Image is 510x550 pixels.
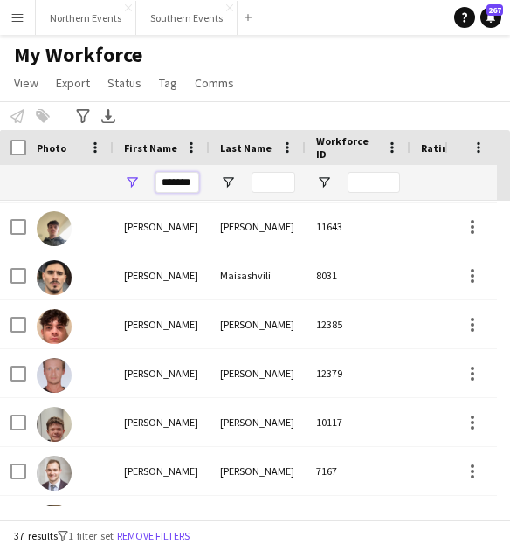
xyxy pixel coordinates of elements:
div: [PERSON_NAME] [114,300,210,348]
button: Open Filter Menu [220,175,236,190]
div: [PERSON_NAME] [114,496,210,544]
input: Workforce ID Filter Input [348,172,400,193]
div: 11643 [306,203,410,251]
span: Last Name [220,141,272,155]
div: McCullagh [210,496,306,544]
a: Comms [188,72,241,94]
div: 7167 [306,447,410,495]
img: William McAree [37,456,72,491]
div: [PERSON_NAME] [114,251,210,299]
div: [PERSON_NAME] [210,349,306,397]
img: William Mayes [37,407,72,442]
a: Export [49,72,97,94]
div: 8031 [306,251,410,299]
a: Status [100,72,148,94]
button: Northern Events [36,1,136,35]
div: [PERSON_NAME] [210,447,306,495]
span: First Name [124,141,177,155]
div: 2394 [306,496,410,544]
div: [PERSON_NAME] [114,203,210,251]
div: [PERSON_NAME] [210,398,306,446]
img: William Lawrence [37,211,72,246]
button: Open Filter Menu [316,175,332,190]
span: Comms [195,75,234,91]
div: 10117 [306,398,410,446]
span: Workforce ID [316,134,379,161]
span: Tag [159,75,177,91]
div: [PERSON_NAME] [210,300,306,348]
a: View [7,72,45,94]
span: My Workforce [14,42,142,68]
input: First Name Filter Input [155,172,199,193]
app-action-btn: Advanced filters [72,106,93,127]
div: [PERSON_NAME] [114,398,210,446]
span: 267 [486,4,503,16]
button: Open Filter Menu [124,175,140,190]
div: 12385 [306,300,410,348]
span: Export [56,75,90,91]
img: William Martin [37,309,72,344]
span: 1 filter set [68,529,114,542]
span: Rating [421,141,454,155]
button: Remove filters [114,526,193,546]
span: Status [107,75,141,91]
button: Southern Events [136,1,238,35]
div: 12379 [306,349,410,397]
div: Maisashvili [210,251,306,299]
a: 267 [480,7,501,28]
span: View [14,75,38,91]
div: [PERSON_NAME] [210,203,306,251]
div: [PERSON_NAME] [114,349,210,397]
img: William McCullagh [37,505,72,540]
span: Photo [37,141,66,155]
app-action-btn: Export XLSX [98,106,119,127]
img: William Martin [37,358,72,393]
input: Last Name Filter Input [252,172,295,193]
div: [PERSON_NAME] [114,447,210,495]
img: William Maisashvili [37,260,72,295]
a: Tag [152,72,184,94]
